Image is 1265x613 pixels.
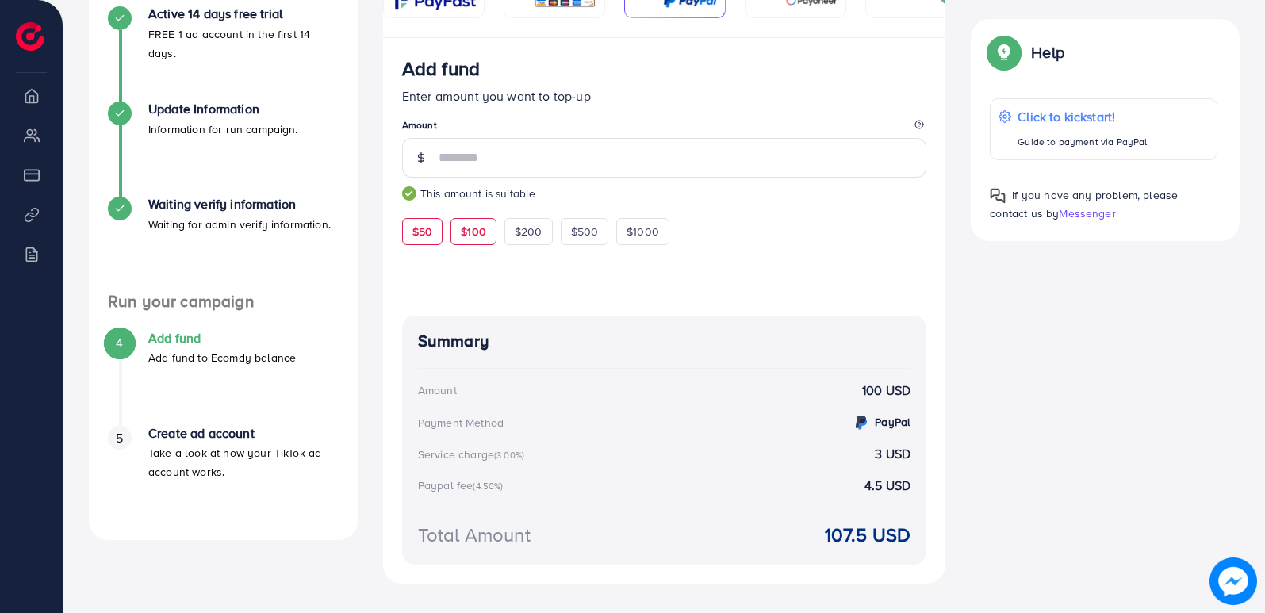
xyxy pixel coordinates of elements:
[418,521,531,549] div: Total Amount
[89,292,358,312] h4: Run your campaign
[402,186,416,201] img: guide
[627,224,659,239] span: $1000
[402,186,927,201] small: This amount is suitable
[990,188,1006,204] img: Popup guide
[148,426,339,441] h4: Create ad account
[148,6,339,21] h4: Active 14 days free trial
[412,224,432,239] span: $50
[89,102,358,197] li: Update Information
[418,446,529,462] div: Service charge
[89,331,358,426] li: Add fund
[418,331,911,351] h4: Summary
[990,187,1178,221] span: If you have any problem, please contact us by
[571,224,599,239] span: $500
[402,86,927,105] p: Enter amount you want to top-up
[402,57,480,80] h3: Add fund
[875,414,910,430] strong: PayPal
[990,38,1018,67] img: Popup guide
[1059,205,1115,221] span: Messenger
[418,382,457,398] div: Amount
[148,102,298,117] h4: Update Information
[402,118,927,138] legend: Amount
[148,120,298,139] p: Information for run campaign.
[148,25,339,63] p: FREE 1 ad account in the first 14 days.
[89,426,358,521] li: Create ad account
[418,477,508,493] div: Paypal fee
[89,6,358,102] li: Active 14 days free trial
[148,197,331,212] h4: Waiting verify information
[825,521,910,549] strong: 107.5 USD
[1018,132,1147,151] p: Guide to payment via PayPal
[418,415,504,431] div: Payment Method
[875,445,910,463] strong: 3 USD
[1209,557,1257,605] img: image
[1018,107,1147,126] p: Click to kickstart!
[515,224,542,239] span: $200
[852,413,871,432] img: credit
[16,22,44,51] img: logo
[116,334,123,352] span: 4
[148,443,339,481] p: Take a look at how your TikTok ad account works.
[864,477,910,495] strong: 4.5 USD
[116,429,123,447] span: 5
[862,381,910,400] strong: 100 USD
[494,449,524,462] small: (3.00%)
[148,331,296,346] h4: Add fund
[148,348,296,367] p: Add fund to Ecomdy balance
[89,197,358,292] li: Waiting verify information
[1031,43,1064,62] p: Help
[148,215,331,234] p: Waiting for admin verify information.
[461,224,486,239] span: $100
[473,480,503,492] small: (4.50%)
[768,264,926,292] iframe: PayPal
